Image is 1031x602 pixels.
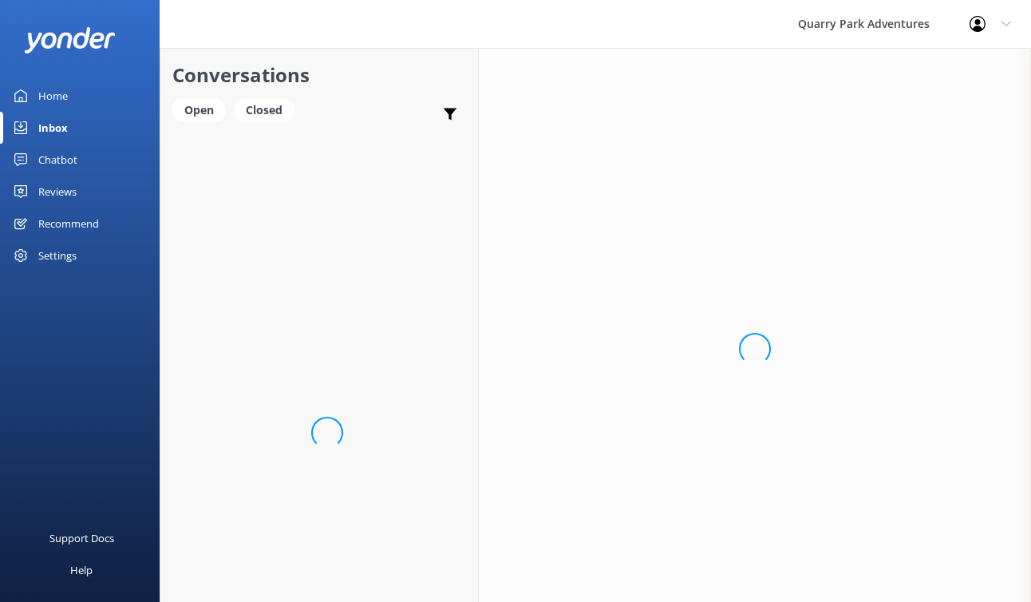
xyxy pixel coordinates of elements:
img: yonder-white-logo.png [24,27,116,53]
div: Open [172,98,226,122]
div: Home [38,80,68,112]
div: Reviews [38,176,77,208]
div: Help [70,554,93,586]
div: Support Docs [49,522,114,554]
h2: Conversations [172,60,466,90]
div: Chatbot [38,144,77,176]
div: Recommend [38,208,99,240]
a: Closed [234,101,302,118]
a: Open [172,101,234,118]
div: Closed [234,98,294,122]
div: Settings [38,240,77,271]
div: Inbox [38,112,68,144]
